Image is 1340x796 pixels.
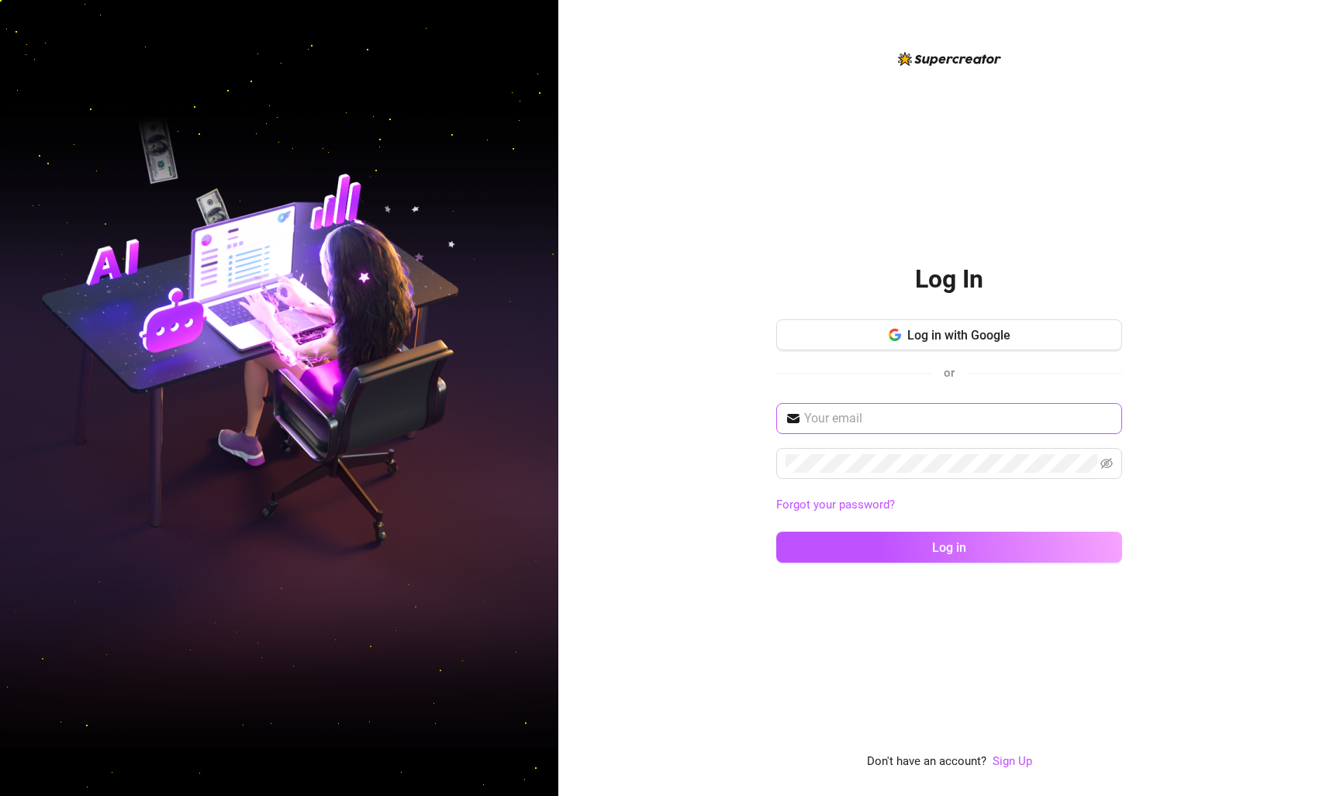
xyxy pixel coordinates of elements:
span: or [944,366,955,380]
button: Log in [776,532,1122,563]
h2: Log In [915,264,983,295]
span: eye-invisible [1100,457,1113,470]
span: Don't have an account? [867,753,986,771]
button: Log in with Google [776,319,1122,350]
span: Log in [932,540,966,555]
a: Forgot your password? [776,496,1122,515]
a: Sign Up [993,753,1032,771]
a: Forgot your password? [776,498,895,512]
img: logo-BBDzfeDw.svg [898,52,1001,66]
a: Sign Up [993,754,1032,768]
input: Your email [804,409,1113,428]
span: Log in with Google [907,328,1010,343]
